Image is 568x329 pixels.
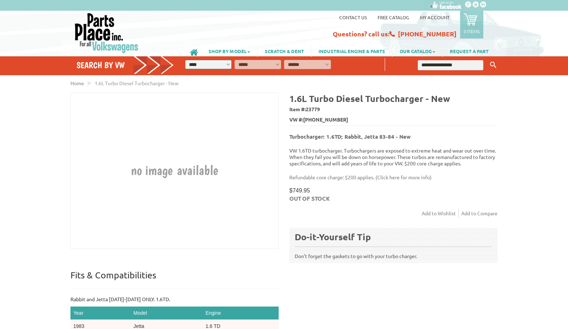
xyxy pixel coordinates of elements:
[74,12,139,53] img: Parts Place Inc!
[295,231,371,242] b: Do-it-Yourself Tip
[461,209,498,218] a: Add to Compare
[311,45,392,57] a: INDUSTRIAL ENGINE & PARTS
[203,307,279,320] th: Engine
[70,80,84,86] a: Home
[393,45,442,57] a: OUR CATALOG
[303,116,348,123] span: [PHONE_NUMBER]
[460,11,483,38] a: 0 items
[131,307,203,320] th: Model
[289,133,410,140] b: Turbocharger: 1.6TD; Rabbit, Jetta 83-84 - New
[422,209,459,218] a: Add to Wishlist
[488,59,499,71] button: Keyword Search
[378,14,409,20] a: Free Catalog
[420,14,449,20] a: My Account
[289,147,498,166] p: VW 1.6TD turbocharger. Turbochargers are exposed to extreme heat and wear out over time. When the...
[289,93,450,104] b: 1.6L Turbo Diesel Turbocharger - New
[289,115,498,125] span: VW #:
[97,93,252,248] img: 1.6L Turbo Diesel Turbocharger - New
[289,195,330,202] span: Out of stock
[295,246,492,260] p: Don’t forget the gaskets to go with your turbo charger.
[289,174,492,181] p: Refundable core charge: $200 applies. ( )
[464,28,480,34] p: 0 items
[306,106,320,112] span: 23779
[258,45,311,57] a: SCRATCH & DENT
[77,60,174,70] h4: Search by VW
[443,45,496,57] a: REQUEST A PART
[70,269,279,288] p: Fits & Compatibilities
[95,80,179,86] span: 1.6L Turbo Diesel Turbocharger - New
[201,45,257,57] a: SHOP BY MODEL
[289,187,310,194] span: $749.95
[377,174,430,180] a: Click here for more info
[70,307,131,320] th: Year
[70,295,279,303] p: Rabbit and Jetta [DATE]-[DATE] ONLY. 1.6TD.
[289,104,498,115] span: Item #:
[339,14,367,20] a: Contact us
